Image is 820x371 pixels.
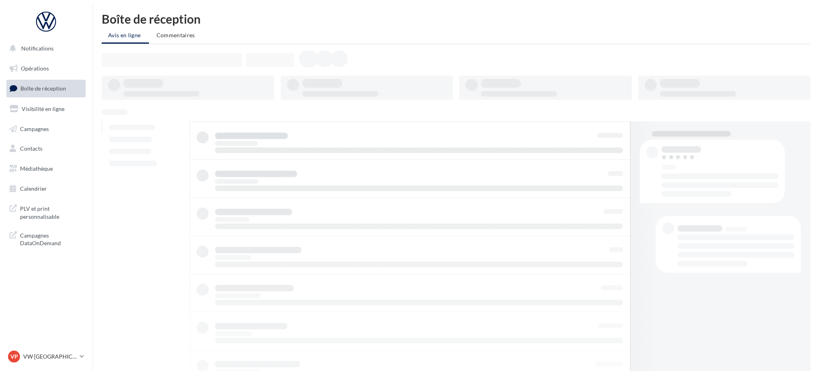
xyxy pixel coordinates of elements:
[157,32,195,38] span: Commentaires
[102,13,810,25] div: Boîte de réception
[10,353,18,361] span: VP
[5,121,87,137] a: Campagnes
[21,45,54,52] span: Notifications
[5,227,87,250] a: Campagnes DataOnDemand
[5,60,87,77] a: Opérations
[22,105,64,112] span: Visibilité en ligne
[21,65,49,72] span: Opérations
[5,40,84,57] button: Notifications
[20,85,66,92] span: Boîte de réception
[5,101,87,117] a: Visibilité en ligne
[20,230,82,247] span: Campagnes DataOnDemand
[5,140,87,157] a: Contacts
[20,125,49,132] span: Campagnes
[23,353,76,361] p: VW [GEOGRAPHIC_DATA] 13
[5,200,87,224] a: PLV et print personnalisable
[6,349,86,364] a: VP VW [GEOGRAPHIC_DATA] 13
[20,203,82,220] span: PLV et print personnalisable
[20,185,47,192] span: Calendrier
[20,165,53,172] span: Médiathèque
[20,145,42,152] span: Contacts
[5,160,87,177] a: Médiathèque
[5,180,87,197] a: Calendrier
[5,80,87,97] a: Boîte de réception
